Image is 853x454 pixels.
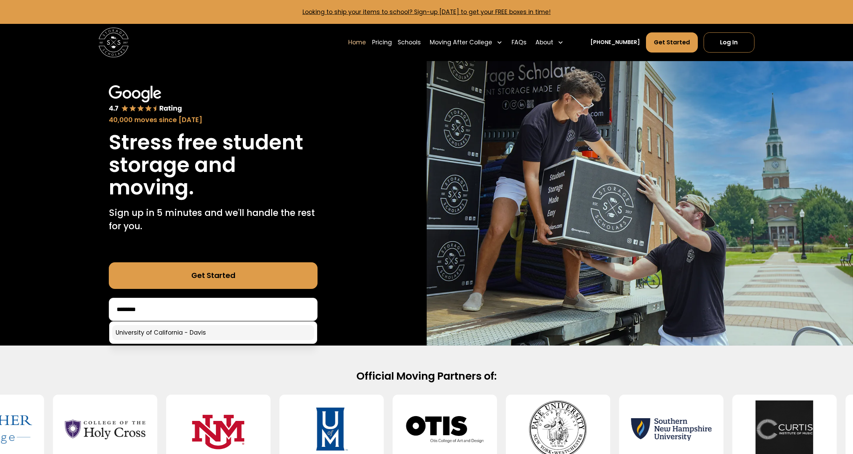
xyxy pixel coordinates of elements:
[109,85,182,113] img: Google 4.7 star rating
[99,28,128,57] img: Storage Scholars main logo
[303,8,551,16] a: Looking to ship your items to school? Sign-up [DATE] to get your FREE boxes in time!
[533,32,567,53] div: About
[646,32,698,53] a: Get Started
[535,38,553,47] div: About
[372,32,392,53] a: Pricing
[109,115,318,125] div: 40,000 moves since [DATE]
[188,369,665,383] h2: Official Moving Partners of:
[704,32,754,53] a: Log In
[512,32,527,53] a: FAQs
[430,38,492,47] div: Moving After College
[348,32,366,53] a: Home
[398,32,421,53] a: Schools
[590,39,640,46] a: [PHONE_NUMBER]
[109,131,318,199] h1: Stress free student storage and moving.
[109,206,318,233] p: Sign up in 5 minutes and we'll handle the rest for you.
[109,262,318,289] a: Get Started
[427,32,506,53] div: Moving After College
